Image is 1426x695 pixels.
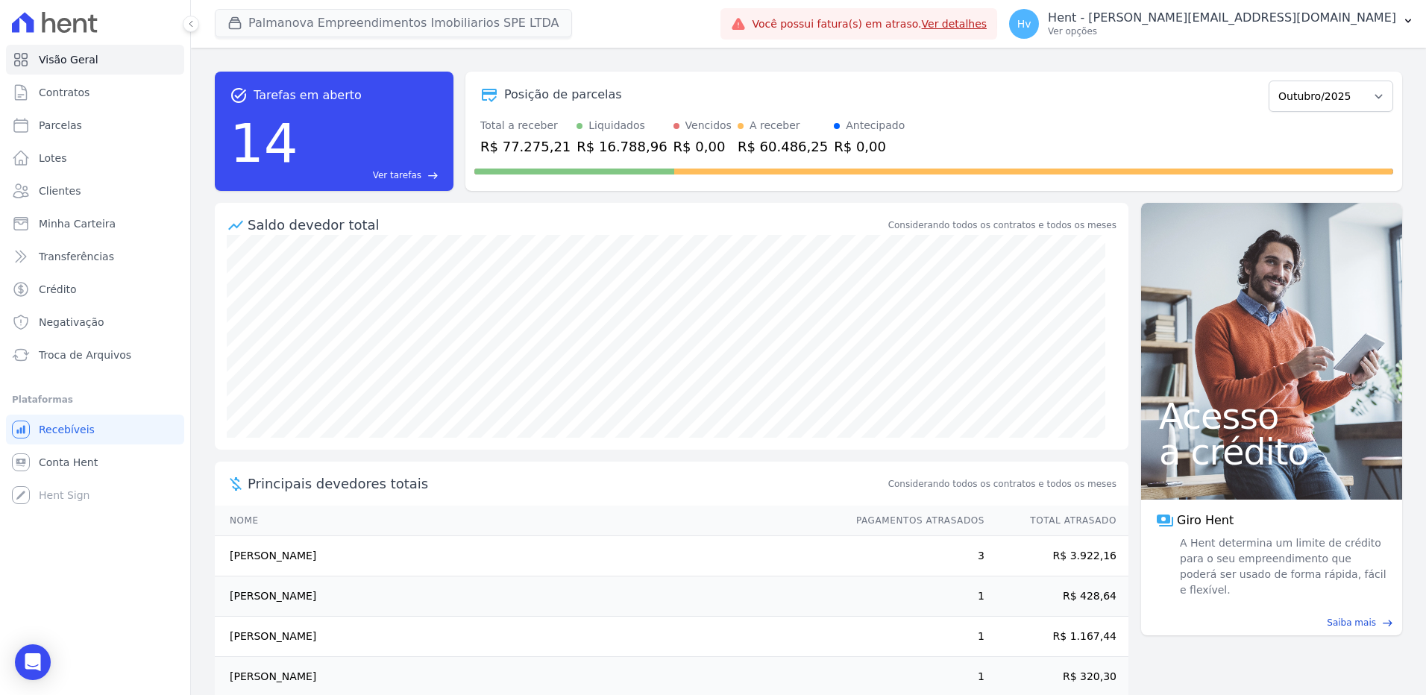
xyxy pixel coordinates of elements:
[6,340,184,370] a: Troca de Arquivos
[1017,19,1031,29] span: Hv
[1150,616,1393,629] a: Saiba mais east
[6,45,184,75] a: Visão Geral
[1048,10,1396,25] p: Hent - [PERSON_NAME][EMAIL_ADDRESS][DOMAIN_NAME]
[1382,617,1393,629] span: east
[248,215,885,235] div: Saldo devedor total
[888,218,1116,232] div: Considerando todos os contratos e todos os meses
[985,536,1128,576] td: R$ 3.922,16
[1177,535,1387,598] span: A Hent determina um limite de crédito para o seu empreendimento que poderá ser usado de forma ráp...
[588,118,645,133] div: Liquidados
[39,216,116,231] span: Minha Carteira
[6,143,184,173] a: Lotes
[1048,25,1396,37] p: Ver opções
[997,3,1426,45] button: Hv Hent - [PERSON_NAME][EMAIL_ADDRESS][DOMAIN_NAME] Ver opções
[6,447,184,477] a: Conta Hent
[39,85,89,100] span: Contratos
[6,176,184,206] a: Clientes
[842,617,985,657] td: 1
[39,249,114,264] span: Transferências
[39,315,104,330] span: Negativação
[1159,398,1384,434] span: Acesso
[752,16,987,32] span: Você possui fatura(s) em atraso.
[230,87,248,104] span: task_alt
[842,506,985,536] th: Pagamentos Atrasados
[834,136,905,157] div: R$ 0,00
[577,136,667,157] div: R$ 16.788,96
[215,9,572,37] button: Palmanova Empreendimentos Imobiliarios SPE LTDA
[750,118,800,133] div: A receber
[39,422,95,437] span: Recebíveis
[39,282,77,297] span: Crédito
[39,52,98,67] span: Visão Geral
[12,391,178,409] div: Plataformas
[39,183,81,198] span: Clientes
[215,506,842,536] th: Nome
[480,136,571,157] div: R$ 77.275,21
[254,87,362,104] span: Tarefas em aberto
[1159,434,1384,470] span: a crédito
[6,209,184,239] a: Minha Carteira
[373,169,421,182] span: Ver tarefas
[39,118,82,133] span: Parcelas
[248,474,885,494] span: Principais devedores totais
[6,274,184,304] a: Crédito
[846,118,905,133] div: Antecipado
[6,307,184,337] a: Negativação
[1327,616,1376,629] span: Saiba mais
[427,170,439,181] span: east
[6,78,184,107] a: Contratos
[6,242,184,271] a: Transferências
[504,86,622,104] div: Posição de parcelas
[842,536,985,576] td: 3
[480,118,571,133] div: Total a receber
[888,477,1116,491] span: Considerando todos os contratos e todos os meses
[215,617,842,657] td: [PERSON_NAME]
[230,104,298,182] div: 14
[985,617,1128,657] td: R$ 1.167,44
[738,136,828,157] div: R$ 60.486,25
[304,169,439,182] a: Ver tarefas east
[215,576,842,617] td: [PERSON_NAME]
[685,118,732,133] div: Vencidos
[985,506,1128,536] th: Total Atrasado
[673,136,732,157] div: R$ 0,00
[39,347,131,362] span: Troca de Arquivos
[39,455,98,470] span: Conta Hent
[6,110,184,140] a: Parcelas
[922,18,987,30] a: Ver detalhes
[15,644,51,680] div: Open Intercom Messenger
[842,576,985,617] td: 1
[985,576,1128,617] td: R$ 428,64
[39,151,67,166] span: Lotes
[1177,512,1234,529] span: Giro Hent
[6,415,184,444] a: Recebíveis
[215,536,842,576] td: [PERSON_NAME]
